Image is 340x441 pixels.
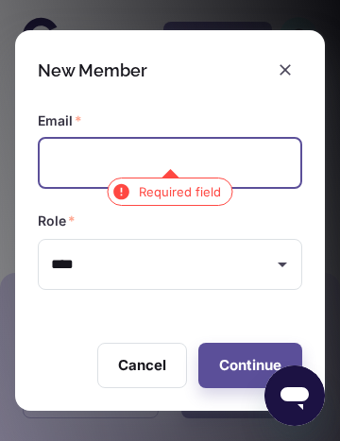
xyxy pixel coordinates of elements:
div: Required field [139,183,221,202]
iframe: Button to launch messaging window, conversation in progress [264,365,325,426]
button: Continue [198,343,302,388]
label: Email [38,111,82,130]
div: New Member [38,60,147,80]
button: Cancel [97,343,187,388]
button: Open [269,251,296,278]
label: Role [38,212,76,230]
